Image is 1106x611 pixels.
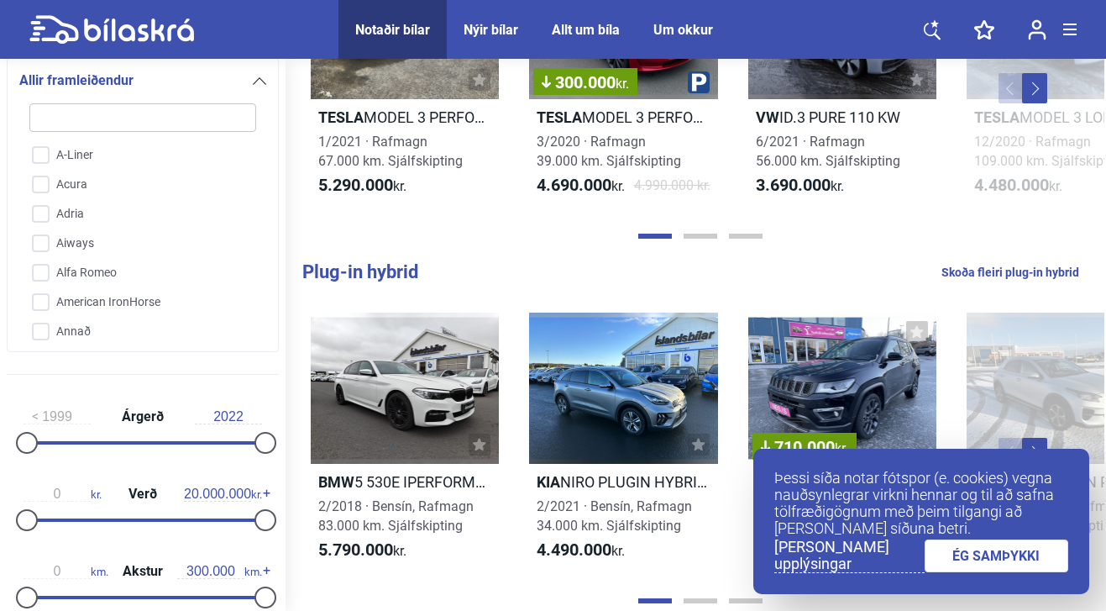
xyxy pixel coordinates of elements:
[974,108,1020,126] b: Tesla
[616,76,629,92] span: kr.
[302,261,418,282] b: Plug-in hybrid
[974,176,1062,196] span: kr.
[537,176,625,196] span: kr.
[537,134,681,169] span: 3/2020 · Rafmagn 39.000 km. Sjálfskipting
[24,487,102,502] span: kr.
[835,440,848,456] span: kr.
[925,540,1069,572] a: ÉG SAMÞYKKI
[318,175,393,195] b: 5.290.000
[761,439,848,456] span: 710.000
[318,108,364,126] b: Tesla
[124,487,161,501] span: Verð
[118,410,168,424] span: Árgerð
[638,598,672,603] button: Page 1
[118,565,167,578] span: Akstur
[318,473,354,491] b: BMW
[542,74,629,91] span: 300.000
[999,438,1024,468] button: Previous
[311,108,499,127] h2: MODEL 3 PERFORMANCE
[311,313,499,575] a: BMW5 530E IPERFORMANCE M-TECH2/2018 · Bensín, Rafmagn83.000 km. Sjálfskipting5.790.000kr.
[756,176,844,196] span: kr.
[537,540,611,560] b: 4.490.000
[537,175,611,195] b: 4.690.000
[729,598,763,603] button: Page 3
[318,540,406,561] span: kr.
[355,22,430,38] a: Notaðir bílar
[537,473,560,491] b: Kia
[999,73,1024,103] button: Previous
[774,470,1068,537] p: Þessi síða notar fótspor (e. cookies) vegna nauðsynlegrar virkni hennar og til að safna tölfræðig...
[318,540,393,560] b: 5.790.000
[537,498,692,534] span: 2/2021 · Bensín, Rafmagn 34.000 km. Sjálfskipting
[748,472,936,492] h2: COMPASS S PHEV 4XE
[638,234,672,239] button: Page 1
[311,472,499,492] h2: 5 530E IPERFORMANCE M-TECH
[941,261,1079,283] a: Skoða fleiri plug-in hybrid
[1022,73,1047,103] button: Next
[318,134,463,169] span: 1/2021 · Rafmagn 67.000 km. Sjálfskipting
[552,22,620,38] a: Allt um bíla
[653,22,713,38] a: Um okkur
[748,108,936,127] h2: ID.3 PURE 110 KW
[177,564,262,579] span: km.
[464,22,518,38] a: Nýir bílar
[1022,438,1047,468] button: Next
[756,175,831,195] b: 3.690.000
[774,539,925,573] a: [PERSON_NAME] upplýsingar
[318,498,474,534] span: 2/2018 · Bensín, Rafmagn 83.000 km. Sjálfskipting
[19,69,134,92] span: Allir framleiðendur
[184,487,262,502] span: kr.
[756,108,779,126] b: VW
[684,598,717,603] button: Page 2
[974,175,1049,195] b: 4.480.000
[748,313,936,575] a: 710.000kr.JeepCOMPASS S PHEV 4XE4/2021 · Bensín, Rafmagn101.000 km. Sjálfskipting3.990.000kr.4.70...
[529,472,717,492] h2: NIRO PLUGIN HYBRID STYLE
[24,564,108,579] span: km.
[684,234,717,239] button: Page 2
[318,176,406,196] span: kr.
[529,108,717,127] h2: MODEL 3 PERFORMANCE
[537,540,625,561] span: kr.
[1028,19,1046,40] img: user-login.svg
[729,234,763,239] button: Page 3
[537,108,582,126] b: Tesla
[756,134,900,169] span: 6/2021 · Rafmagn 56.000 km. Sjálfskipting
[529,313,717,575] a: KiaNIRO PLUGIN HYBRID STYLE2/2021 · Bensín, Rafmagn34.000 km. Sjálfskipting4.490.000kr.
[634,176,710,196] span: 4.990.000 kr.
